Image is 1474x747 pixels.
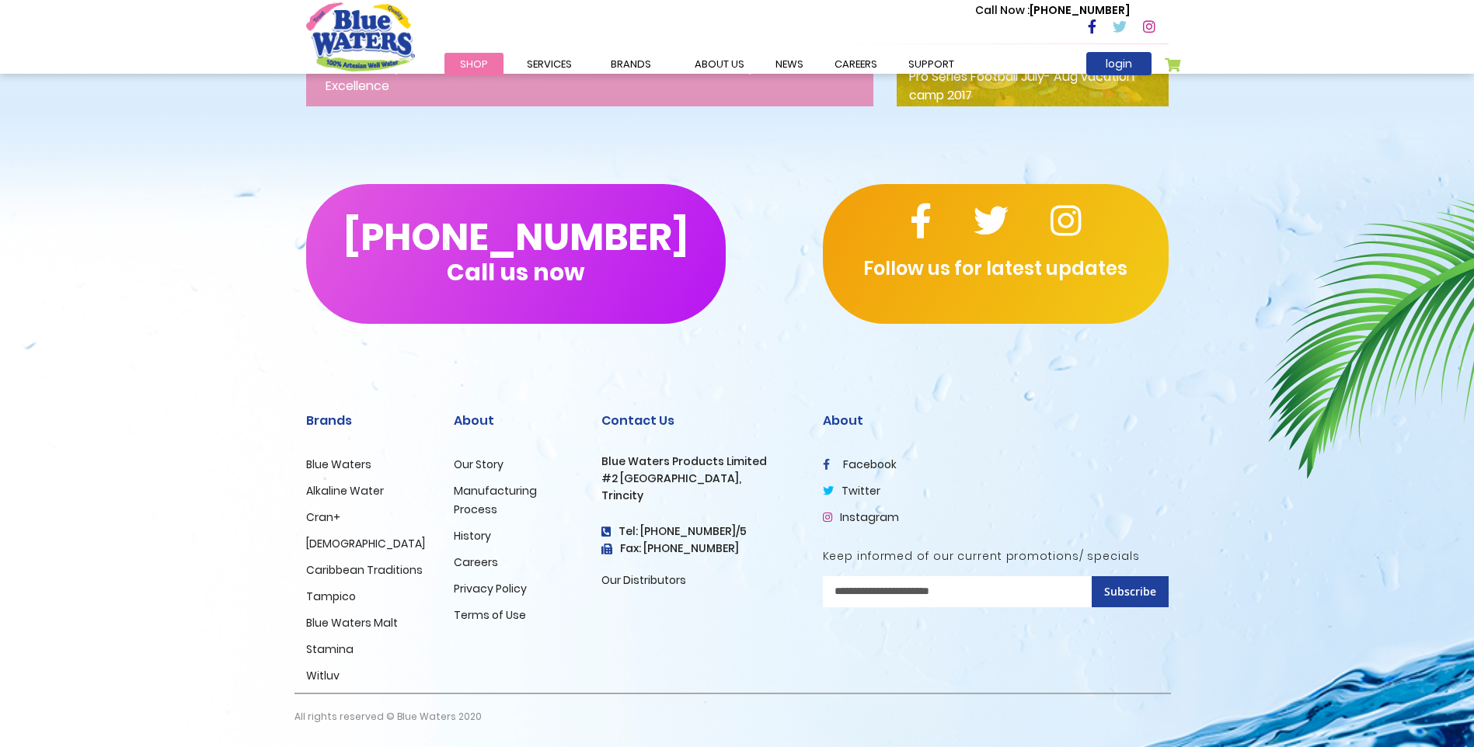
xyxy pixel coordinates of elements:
a: about us [679,53,760,75]
a: twitter [823,483,880,499]
h4: Tel: [PHONE_NUMBER]/5 [601,525,800,538]
a: Our Distributors [601,572,686,588]
a: Witluv [306,668,340,683]
p: TTBS Quality Awards in Human Resource Focus, Business Results and Operational Excellence [306,60,873,106]
span: Call us now [447,268,584,276]
a: login [1086,52,1152,75]
a: History [454,528,491,544]
a: Careers [454,554,498,570]
a: careers [819,53,893,75]
h3: Fax: [PHONE_NUMBER] [601,542,800,555]
span: Subscribe [1104,584,1156,599]
a: Stamina [306,641,354,657]
h5: Keep informed of our current promotions/ specials [823,550,1169,563]
a: Alkaline Water [306,483,384,499]
span: Call Now : [975,2,1030,18]
a: Blue Waters [306,457,371,472]
h2: About [454,413,578,428]
p: [PHONE_NUMBER] [975,2,1130,19]
p: All rights reserved © Blue Waters 2020 [294,694,482,739]
h3: Blue Waters Products Limited [601,455,800,468]
a: Instagram [823,509,899,525]
a: Manufacturing Process [454,483,537,517]
h2: Contact Us [601,413,800,428]
a: Our Story [454,457,504,472]
span: Services [527,57,572,71]
span: Brands [611,57,651,71]
a: store logo [306,2,415,71]
p: Pro Series Football July- Aug vacation camp 2017 [897,60,1169,106]
h2: About [823,413,1169,428]
h3: Trincity [601,489,800,502]
h2: Brands [306,413,430,428]
button: Subscribe [1092,576,1169,607]
a: Blue Waters Malt [306,615,398,631]
a: facebook [823,457,897,472]
a: News [760,53,819,75]
a: support [893,53,970,75]
a: Terms of Use [454,607,526,623]
a: Cran+ [306,509,340,525]
span: Shop [460,57,488,71]
button: [PHONE_NUMBER]Call us now [306,184,726,324]
a: Tampico [306,589,356,604]
a: [DEMOGRAPHIC_DATA] [306,536,425,551]
a: Caribbean Traditions [306,562,423,578]
a: Privacy Policy [454,581,527,596]
p: Follow us for latest updates [823,255,1169,283]
h3: #2 [GEOGRAPHIC_DATA], [601,472,800,485]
